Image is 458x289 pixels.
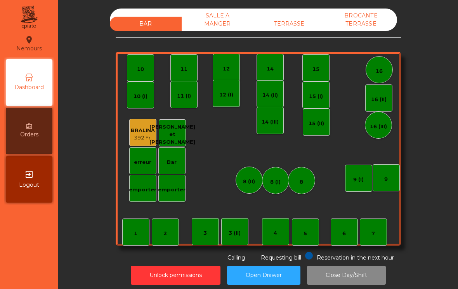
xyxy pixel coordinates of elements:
[14,83,44,91] span: Dashboard
[262,91,278,99] div: 14 (II)
[325,9,397,31] div: BROCANTE TERRASSE
[300,178,303,186] div: 8
[16,34,42,53] div: Nemours
[384,175,388,183] div: 9
[371,96,387,103] div: 16 (II)
[149,123,195,146] div: [PERSON_NAME] et [PERSON_NAME]
[376,67,383,75] div: 16
[227,254,245,261] span: Calling
[110,17,182,31] div: BAR
[253,17,325,31] div: TERRASSE
[167,158,177,166] div: Bar
[131,127,155,134] div: BRALINA
[262,118,279,126] div: 14 (III)
[312,65,319,73] div: 15
[177,92,191,100] div: 11 (I)
[219,91,233,99] div: 12 (I)
[19,181,39,189] span: Logout
[261,254,301,261] span: Requesting bill
[24,35,34,45] i: location_on
[243,178,255,186] div: 8 (II)
[131,134,155,142] div: 392 Fr.
[180,65,187,73] div: 11
[20,131,38,139] span: Orders
[370,123,387,131] div: 16 (III)
[129,186,156,194] div: emporter
[307,266,386,285] button: Close Day/Shift
[309,93,323,100] div: 15 (I)
[19,4,38,31] img: qpiato
[24,170,34,179] i: exit_to_app
[134,93,147,100] div: 10 (I)
[342,230,346,237] div: 6
[304,230,307,237] div: 5
[371,230,375,237] div: 7
[353,176,364,184] div: 9 (I)
[229,229,241,237] div: 3 (II)
[182,9,253,31] div: SALLE A MANGER
[137,65,144,73] div: 10
[134,230,137,237] div: 1
[309,120,324,127] div: 15 (II)
[163,230,167,237] div: 2
[131,266,220,285] button: Unlock permissions
[317,254,394,261] span: Reservation in the next hour
[158,186,186,194] div: emporter
[267,65,274,73] div: 14
[227,266,300,285] button: Open Drawer
[203,229,207,237] div: 3
[134,158,151,166] div: erreur
[274,229,277,237] div: 4
[270,178,281,186] div: 8 (I)
[223,65,230,73] div: 12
